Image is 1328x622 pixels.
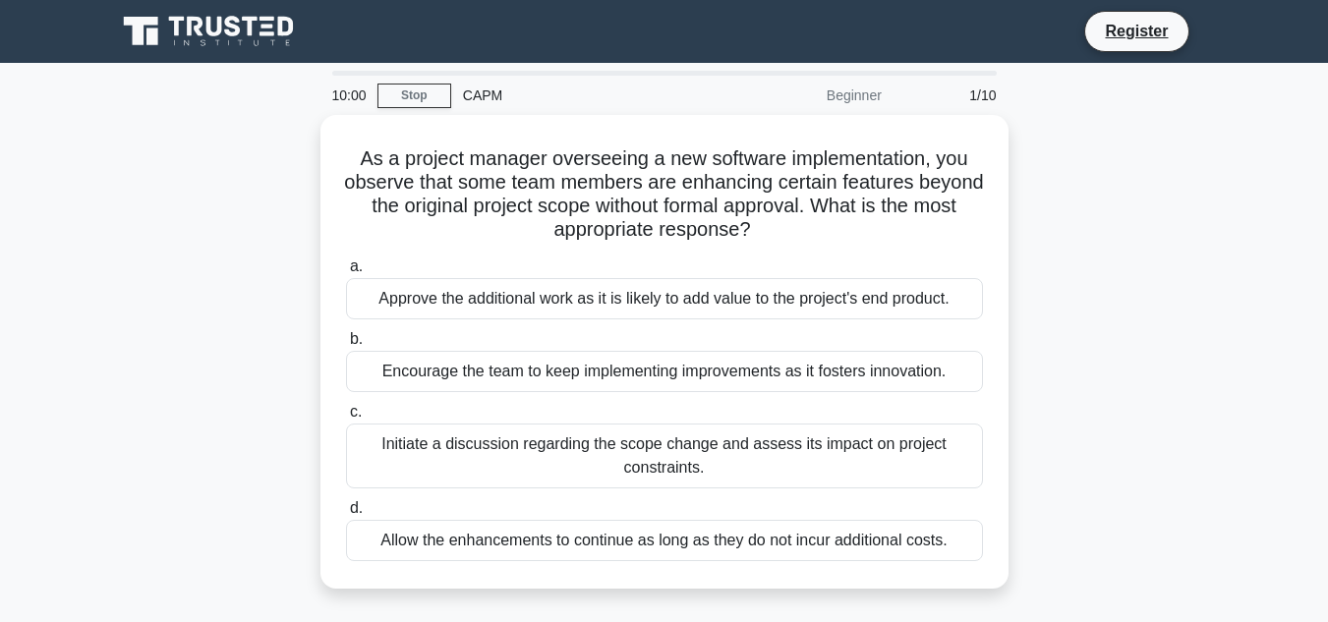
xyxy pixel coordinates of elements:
div: Encourage the team to keep implementing improvements as it fosters innovation. [346,351,983,392]
div: 10:00 [320,76,377,115]
div: Initiate a discussion regarding the scope change and assess its impact on project constraints. [346,424,983,488]
span: b. [350,330,363,347]
span: d. [350,499,363,516]
span: c. [350,403,362,420]
h5: As a project manager overseeing a new software implementation, you observe that some team members... [344,146,985,243]
div: 1/10 [894,76,1009,115]
div: Approve the additional work as it is likely to add value to the project's end product. [346,278,983,319]
span: a. [350,257,363,274]
a: Stop [377,84,451,108]
a: Register [1093,19,1180,43]
div: Allow the enhancements to continue as long as they do not incur additional costs. [346,520,983,561]
div: CAPM [451,76,722,115]
div: Beginner [722,76,894,115]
